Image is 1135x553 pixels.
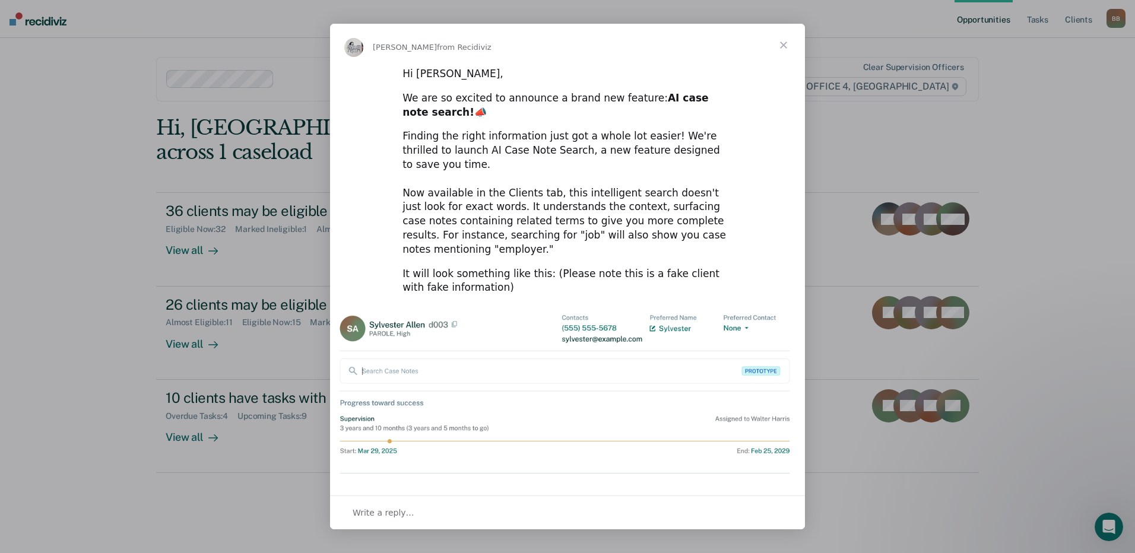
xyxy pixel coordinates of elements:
[344,38,363,57] img: Profile image for Kim
[373,43,437,52] span: [PERSON_NAME]
[402,67,733,81] div: Hi [PERSON_NAME],
[402,91,733,120] div: We are so excited to announce a brand new feature: 📣
[330,495,805,529] div: Open conversation and reply
[762,24,805,66] span: Close
[437,43,492,52] span: from Recidiviz
[353,505,414,520] span: Write a reply…
[402,267,733,295] div: It will look something like this: (Please note this is a fake client with fake information)
[402,92,708,118] b: AI case note search!
[402,129,733,256] div: Finding the right information just got a whole lot easier! We're thrilled to launch AI Case Note ...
